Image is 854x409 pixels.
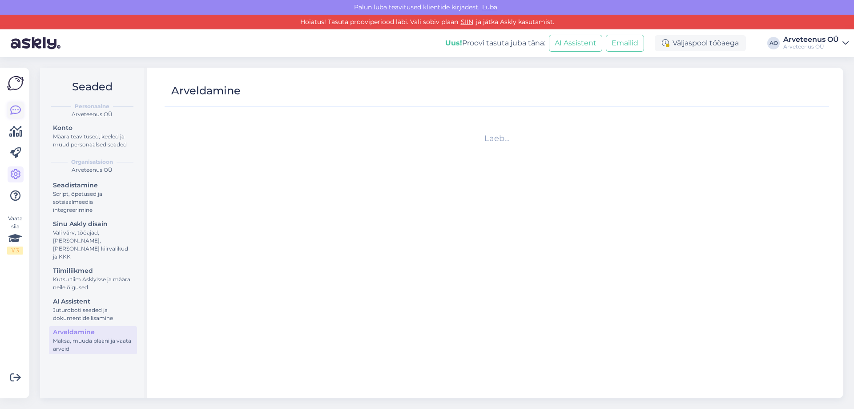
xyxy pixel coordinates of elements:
[783,36,839,43] div: Arveteenus OÜ
[171,82,241,99] div: Arveldamine
[53,297,133,306] div: AI Assistent
[7,215,23,255] div: Vaata siia
[53,229,133,261] div: Vali värv, tööajad, [PERSON_NAME], [PERSON_NAME] kiirvalikud ja KKK
[49,296,137,324] a: AI AssistentJuturoboti seaded ja dokumentide lisamine
[53,219,133,229] div: Sinu Askly disain
[53,266,133,275] div: Tiimiliikmed
[767,37,780,49] div: AO
[75,102,109,110] b: Personaalne
[47,78,137,95] h2: Seaded
[71,158,113,166] b: Organisatsioon
[49,122,137,150] a: KontoMäära teavitused, keeled ja muud personaalsed seaded
[168,133,826,145] div: Laeb...
[53,337,133,353] div: Maksa, muuda plaani ja vaata arveid
[49,179,137,215] a: SeadistamineScript, õpetused ja sotsiaalmeedia integreerimine
[783,43,839,50] div: Arveteenus OÜ
[53,306,133,322] div: Juturoboti seaded ja dokumentide lisamine
[479,3,500,11] span: Luba
[53,190,133,214] div: Script, õpetused ja sotsiaalmeedia integreerimine
[7,247,23,255] div: 1 / 3
[49,326,137,354] a: ArveldamineMaksa, muuda plaani ja vaata arveid
[549,35,602,52] button: AI Assistent
[458,18,476,26] a: SIIN
[7,75,24,92] img: Askly Logo
[445,39,462,47] b: Uus!
[53,181,133,190] div: Seadistamine
[606,35,644,52] button: Emailid
[53,328,133,337] div: Arveldamine
[53,133,133,149] div: Määra teavitused, keeled ja muud personaalsed seaded
[53,275,133,292] div: Kutsu tiim Askly'sse ja määra neile õigused
[49,265,137,293] a: TiimiliikmedKutsu tiim Askly'sse ja määra neile õigused
[445,38,545,49] div: Proovi tasuta juba täna:
[655,35,746,51] div: Väljaspool tööaega
[47,110,137,118] div: Arveteenus OÜ
[53,123,133,133] div: Konto
[47,166,137,174] div: Arveteenus OÜ
[49,218,137,262] a: Sinu Askly disainVali värv, tööajad, [PERSON_NAME], [PERSON_NAME] kiirvalikud ja KKK
[783,36,849,50] a: Arveteenus OÜArveteenus OÜ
